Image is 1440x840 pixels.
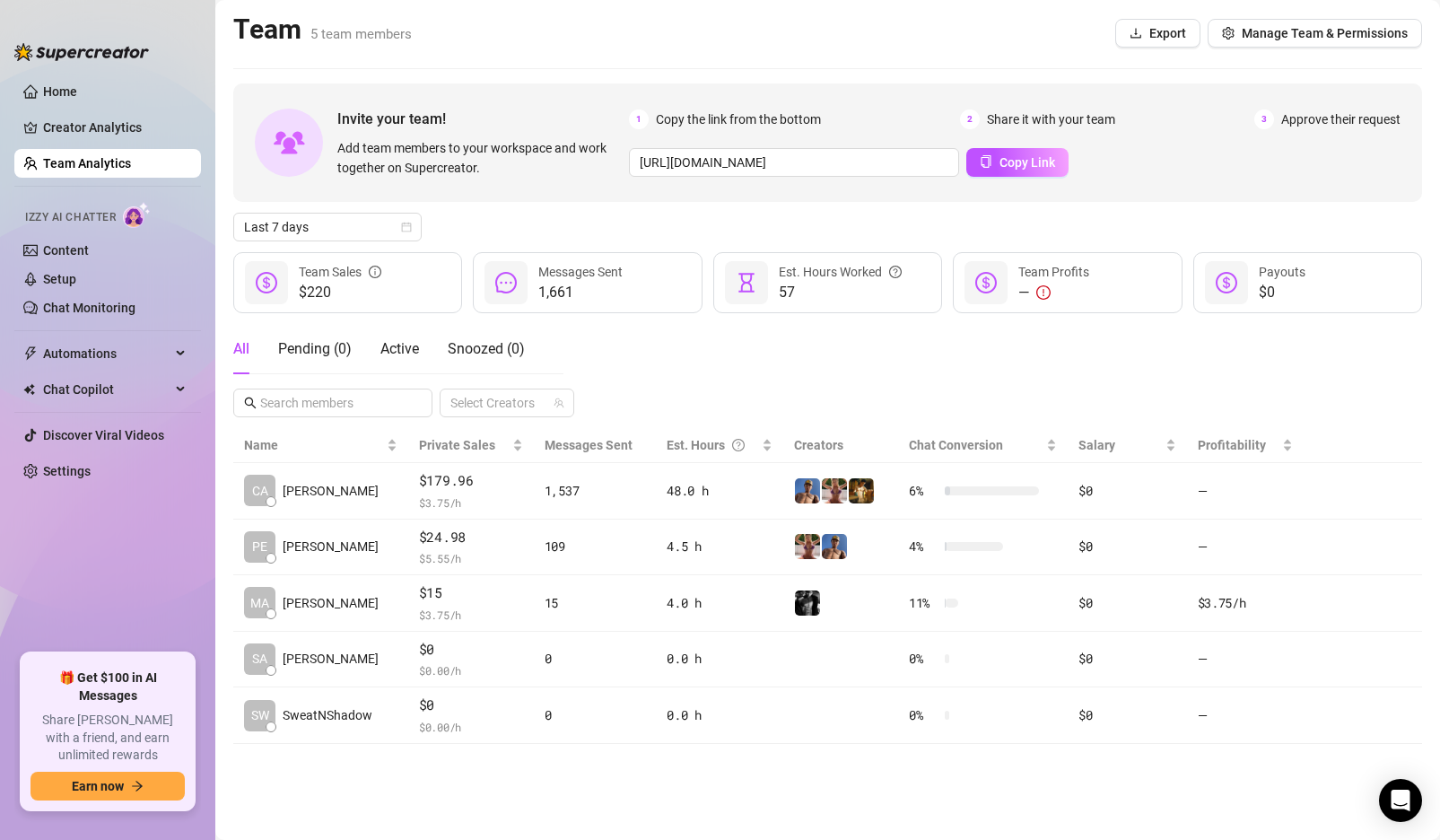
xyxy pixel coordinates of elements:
[909,593,938,613] span: 11 %
[14,43,149,61] img: logo-BBDzfeDw.svg
[401,222,412,232] span: calendar
[233,13,412,47] h2: Team
[310,26,412,42] span: 5 team members
[283,705,372,725] span: SweatNShadow
[667,649,772,669] div: 0.0 h
[419,695,523,716] span: $0
[299,262,381,282] div: Team Sales
[545,705,646,725] div: 0
[667,705,772,725] div: 0.0 h
[667,435,758,455] div: Est. Hours
[1078,537,1176,556] div: $0
[1187,520,1304,576] td: —
[1187,463,1304,520] td: —
[795,478,820,503] img: Dallas
[1078,649,1176,669] div: $0
[966,148,1069,177] button: Copy Link
[72,779,124,793] span: Earn now
[980,155,992,168] span: copy
[380,340,419,357] span: Active
[43,156,131,171] a: Team Analytics
[43,464,91,478] a: Settings
[667,593,772,613] div: 4.0 h
[43,301,135,315] a: Chat Monitoring
[1198,593,1293,613] div: $3.75 /h
[233,428,408,463] th: Name
[123,202,151,228] img: AI Chatter
[252,481,268,501] span: CA
[1018,265,1089,279] span: Team Profits
[909,537,938,556] span: 4 %
[1078,481,1176,501] div: $0
[43,84,77,99] a: Home
[1078,438,1115,452] span: Salary
[538,282,623,303] span: 1,661
[23,383,35,396] img: Chat Copilot
[1281,109,1401,129] span: Approve their request
[1259,282,1305,303] span: $0
[252,649,267,669] span: SA
[251,705,269,725] span: SW
[25,209,116,226] span: Izzy AI Chatter
[975,272,997,293] span: dollar-circle
[960,109,980,129] span: 2
[999,155,1055,170] span: Copy Link
[419,639,523,661] span: $0
[783,428,898,463] th: Creators
[419,606,523,624] span: $ 3.75 /h
[1078,705,1176,725] div: $0
[822,534,847,559] img: Dallas
[43,339,170,368] span: Automations
[337,138,622,178] span: Add team members to your workspace and work together on Supercreator.
[667,537,772,556] div: 4.5 h
[244,214,411,241] span: Last 7 days
[244,435,383,455] span: Name
[31,712,185,765] span: Share [PERSON_NAME] with a friend, and earn unlimited rewards
[283,537,379,556] span: [PERSON_NAME]
[779,262,902,282] div: Est. Hours Worked
[495,272,517,293] span: message
[795,534,820,559] img: Destiny
[1222,27,1235,39] span: setting
[736,272,757,293] span: hourglass
[656,109,821,129] span: Copy the link from the bottom
[419,582,523,604] span: $15
[244,397,257,409] span: search
[43,375,170,404] span: Chat Copilot
[1198,438,1266,452] span: Profitability
[250,593,269,613] span: MA
[419,549,523,567] span: $ 5.55 /h
[31,669,185,704] span: 🎁 Get $100 in AI Messages
[283,649,379,669] span: [PERSON_NAME]
[419,527,523,548] span: $24.98
[299,282,381,303] span: $220
[909,438,1003,452] span: Chat Conversion
[909,481,938,501] span: 6 %
[419,718,523,736] span: $ 0.00 /h
[419,494,523,512] span: $ 3.75 /h
[1216,272,1237,293] span: dollar-circle
[260,393,407,413] input: Search members
[849,478,874,503] img: Marvin
[419,438,495,452] span: Private Sales
[283,593,379,613] span: [PERSON_NAME]
[252,537,267,556] span: PE
[1242,26,1408,40] span: Manage Team & Permissions
[1259,265,1305,279] span: Payouts
[538,265,623,279] span: Messages Sent
[1115,19,1200,48] button: Export
[795,591,820,616] img: Marvin
[369,262,381,282] span: info-circle
[1130,27,1142,39] span: download
[909,705,938,725] span: 0 %
[779,282,902,303] span: 57
[545,649,646,669] div: 0
[732,435,745,455] span: question-circle
[987,109,1115,129] span: Share it with your team
[545,593,646,613] div: 15
[278,338,352,360] div: Pending ( 0 )
[909,649,938,669] span: 0 %
[1254,109,1274,129] span: 3
[1208,19,1422,48] button: Manage Team & Permissions
[283,481,379,501] span: [PERSON_NAME]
